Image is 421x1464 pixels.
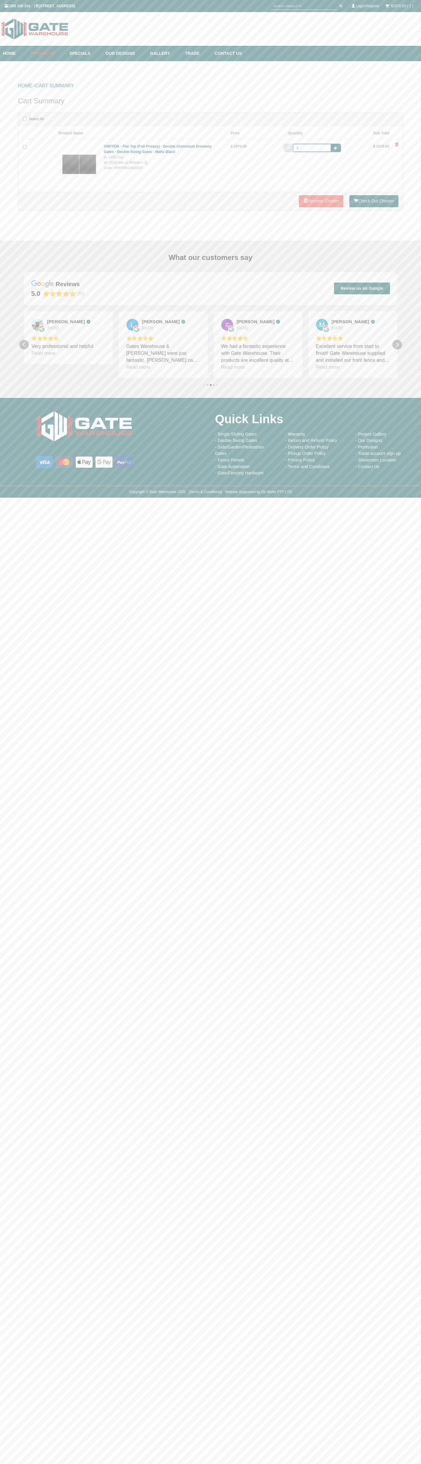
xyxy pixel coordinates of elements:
span: [PERSON_NAME] [332,319,370,324]
label: Select All [23,116,44,123]
a: Review by Louise Veenstra [142,319,186,324]
div: Read more [32,350,55,357]
b: Quantity [288,131,303,135]
a: Website Supported by Do Webs PTY LTD [225,490,292,494]
img: payment options [35,455,134,469]
a: View on Google [126,319,138,331]
a: - Terms and Conditions [285,464,330,469]
a: - Gate Automation [215,464,250,469]
div: Read more [126,364,150,371]
div: Verified Customer [181,320,185,324]
a: View on Google [221,319,233,331]
span: 1300 100 310 | [STREET_ADDRESS] [5,4,75,8]
span: [PERSON_NAME] [142,319,180,324]
div: Rating: 5.0 out of 5 [316,336,390,341]
img: Louise Veenstra [126,319,138,331]
div: Code: VWFFDB14503520 [104,165,217,170]
img: vwffdb-flat-top-full-privacy-double-aluminium-driveway-gates-double-swing-gates-black-matt-202311... [59,144,100,185]
a: Cart Summary [35,83,74,88]
img: Meng Feng [316,319,328,331]
div: Gates Warehouse & [PERSON_NAME] were just fantastic. [PERSON_NAME] came to quote the same day tha... [126,343,200,364]
a: Trade [182,46,212,61]
div: Verified Customer [371,320,375,324]
a: - Warranty [285,432,305,436]
div: Previous [19,340,29,349]
a: - Pickup Order Policy [285,451,326,456]
img: Gate Warehouse [35,407,134,446]
a: Specials [67,46,103,61]
a: Review by chen buqi [237,319,280,324]
div: What our customers say [24,253,397,262]
a: - Showroom Location [355,458,396,462]
div: W: 3520 mm (1760mm x 2) [104,160,217,165]
div: Very professional and helpful [32,343,105,350]
div: Quick Links [215,407,417,431]
a: Review by George XING [47,319,91,324]
div: Excellent service from start to finish! Gate Warehouse supplied and installed our front fence and... [316,343,390,364]
a: - Double Swing Gates [215,438,257,443]
a: Check Out Chosen [349,195,398,207]
input: Select All [23,117,27,121]
b: $ 2970.00 [231,144,247,149]
a: Home [3,46,28,61]
a: - Fence Penels [215,458,244,462]
input: SEARCH PRODUCTS [270,2,337,10]
a: Our Designs [103,46,147,61]
a: $2970.00 ( 1 ) [391,4,413,8]
span: [PERSON_NAME] [237,319,275,324]
div: Carousel [24,311,397,378]
a: - Contact Us [355,464,379,469]
a: Terms & Conditions [190,490,221,494]
a: Review by Meng Feng [332,319,375,324]
span: [PERSON_NAME] [47,319,85,324]
img: George XING [32,319,44,331]
div: Read more [316,364,340,371]
a: - Project Gallery [355,432,386,436]
b: Price [231,131,240,135]
div: Rating: 5.0 out of 5 [126,336,200,341]
div: 5.0 [31,289,41,298]
div: [DATE] [237,326,248,330]
a: Gallery [147,46,182,61]
a: Contact Us [212,46,242,61]
div: We had a fantastic experience with Gate Warehouse. Their products are excellent quality at very r... [221,343,295,364]
div: > [18,76,403,95]
div: Rating: 5.0 out of 5 [221,336,295,341]
a: - Promotion [355,445,378,449]
div: [DATE] [142,326,153,330]
div: Verified Customer [276,320,280,324]
a: Remove Chosen [299,195,343,207]
a: - Side/Garden/Pedestrian Gates [215,445,264,456]
a: - Return and Refund Policy [285,438,337,443]
a: - Single Sliding Gates [215,432,257,436]
a: Login/Register [356,4,379,8]
b: Product Name [59,131,83,135]
a: - Trade account sign up [355,451,401,456]
img: chen buqi [221,319,233,331]
a: View on Google [316,319,328,331]
div: H: 1450 mm [104,155,217,160]
div: Read more [221,364,245,371]
span: Review us on Google [341,286,383,291]
div: Rating: 5.0 out of 5 [31,289,76,298]
a: VWFFDB - Flat Top (Full Privacy) - Double Aluminium Driveway Gates - Double Swing Gates - Matte B... [104,144,212,154]
div: Cart Summary [18,95,403,112]
a: Products [28,46,67,61]
div: [DATE] [47,326,59,330]
div: Verified Customer [86,320,91,324]
a: - Gate/Fencing Hardware [215,471,264,475]
a: View on Google [32,319,44,331]
b: $ 2970.00 [373,144,389,149]
span: [ ] [186,490,222,494]
div: reviews [56,280,80,288]
div: Rating: 5.0 out of 5 [32,336,105,341]
button: Review us on Google [334,283,390,294]
span: (27) [78,292,84,296]
a: HOME [18,83,33,88]
a: - Privacy Policy [285,458,315,462]
a: - Our Designs [355,438,382,443]
div: [DATE] [332,326,343,330]
div: Next [392,340,402,349]
a: - Delivery Order Policy [285,445,329,449]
